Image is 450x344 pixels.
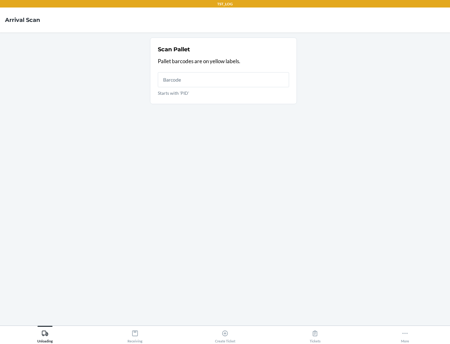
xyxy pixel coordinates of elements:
[158,90,289,96] p: Starts with 'PID'
[270,326,360,343] button: Tickets
[360,326,450,343] button: More
[310,327,321,343] div: Tickets
[180,326,270,343] button: Create Ticket
[127,327,142,343] div: Receiving
[158,57,289,65] p: Pallet barcodes are on yellow labels.
[158,45,190,53] h2: Scan Pallet
[90,326,180,343] button: Receiving
[217,1,233,7] p: TST_LOG
[37,327,53,343] div: Unloading
[5,16,40,24] h4: Arrival Scan
[158,72,289,87] input: Starts with 'PID'
[401,327,409,343] div: More
[215,327,235,343] div: Create Ticket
